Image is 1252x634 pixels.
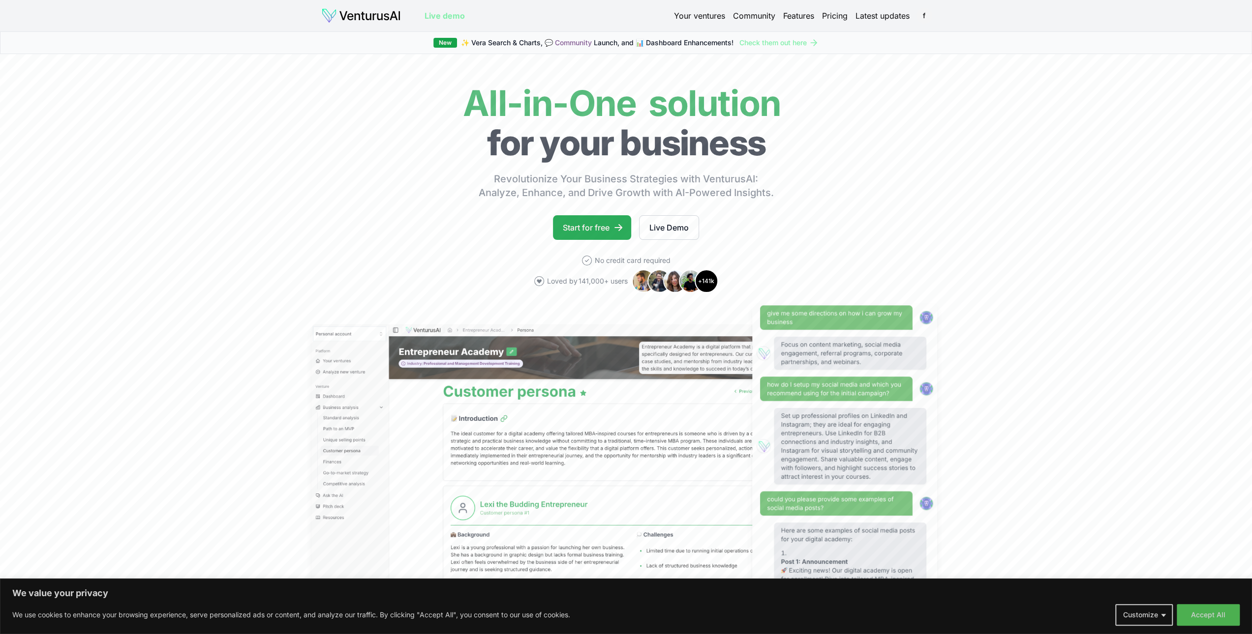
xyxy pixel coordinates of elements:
[12,587,1240,599] p: We value your privacy
[632,269,655,293] img: Avatar 1
[663,269,687,293] img: Avatar 3
[674,10,725,22] a: Your ventures
[739,38,819,48] a: Check them out here
[555,38,592,47] a: Community
[12,609,570,621] p: We use cookies to enhance your browsing experience, serve personalized ads or content, and analyz...
[433,38,457,48] div: New
[822,10,848,22] a: Pricing
[647,269,671,293] img: Avatar 2
[783,10,814,22] a: Features
[553,215,631,240] a: Start for free
[916,8,932,24] span: f
[1115,604,1173,626] button: Customize
[855,10,910,22] a: Latest updates
[679,269,702,293] img: Avatar 4
[917,9,931,23] button: f
[639,215,699,240] a: Live Demo
[1177,604,1240,626] button: Accept All
[733,10,775,22] a: Community
[461,38,733,48] span: ✨ Vera Search & Charts, 💬 Launch, and 📊 Dashboard Enhancements!
[425,10,465,22] a: Live demo
[321,8,401,24] img: logo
